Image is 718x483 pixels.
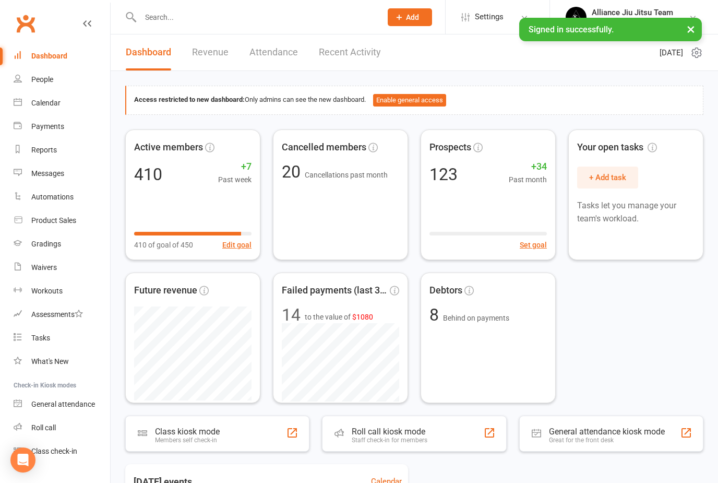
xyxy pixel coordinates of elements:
[134,283,197,298] span: Future revenue
[429,283,462,298] span: Debtors
[31,122,64,131] div: Payments
[14,303,110,326] a: Assessments
[31,310,83,319] div: Assessments
[31,287,63,295] div: Workouts
[509,159,547,174] span: +34
[352,437,427,444] div: Staff check-in for members
[249,34,298,70] a: Attendance
[282,162,305,182] span: 20
[509,174,547,185] span: Past month
[443,314,509,322] span: Behind on payments
[14,209,110,232] a: Product Sales
[388,8,432,26] button: Add
[592,17,689,27] div: Alliance [GEOGRAPHIC_DATA]
[192,34,229,70] a: Revenue
[14,138,110,162] a: Reports
[352,313,373,321] span: $1080
[31,193,74,201] div: Automations
[10,447,35,473] div: Open Intercom Messenger
[577,140,657,155] span: Your open tasks
[429,305,443,325] span: 8
[14,350,110,373] a: What's New
[31,52,67,60] div: Dashboard
[429,166,458,183] div: 123
[529,25,614,34] span: Signed in successfully.
[137,10,374,25] input: Search...
[14,91,110,115] a: Calendar
[31,263,57,272] div: Waivers
[406,13,419,21] span: Add
[31,240,61,248] div: Gradings
[134,239,193,251] span: 410 of goal of 450
[305,171,388,179] span: Cancellations past month
[31,334,50,342] div: Tasks
[475,5,504,29] span: Settings
[14,232,110,256] a: Gradings
[31,357,69,366] div: What's New
[520,239,547,251] button: Set goal
[373,94,446,107] button: Enable general access
[14,44,110,68] a: Dashboard
[14,256,110,279] a: Waivers
[126,34,171,70] a: Dashboard
[592,8,689,17] div: Alliance Jiu Jitsu Team
[134,166,162,183] div: 410
[134,140,203,155] span: Active members
[155,427,220,437] div: Class kiosk mode
[13,10,39,37] a: Clubworx
[305,311,373,323] span: to the value of
[577,167,638,189] button: + Add task
[14,68,110,91] a: People
[282,283,388,298] span: Failed payments (last 30d)
[31,447,77,455] div: Class check-in
[31,169,64,178] div: Messages
[549,437,665,444] div: Great for the front desk
[566,7,587,28] img: thumb_image1705117588.png
[31,146,57,154] div: Reports
[134,96,245,103] strong: Access restricted to new dashboard:
[14,440,110,463] a: Class kiosk mode
[282,307,301,323] div: 14
[31,216,76,225] div: Product Sales
[549,427,665,437] div: General attendance kiosk mode
[660,46,683,59] span: [DATE]
[31,423,56,432] div: Roll call
[155,437,220,444] div: Members self check-in
[14,162,110,185] a: Messages
[352,427,427,437] div: Roll call kiosk mode
[14,416,110,440] a: Roll call
[218,174,252,185] span: Past week
[222,239,252,251] button: Edit goal
[14,279,110,303] a: Workouts
[31,99,61,107] div: Calendar
[31,75,53,84] div: People
[14,115,110,138] a: Payments
[681,18,700,40] button: ×
[282,140,366,155] span: Cancelled members
[577,199,695,226] p: Tasks let you manage your team's workload.
[14,185,110,209] a: Automations
[14,393,110,416] a: General attendance kiosk mode
[14,326,110,350] a: Tasks
[429,140,471,155] span: Prospects
[218,159,252,174] span: +7
[134,94,695,107] div: Only admins can see the new dashboard.
[31,400,95,408] div: General attendance
[319,34,381,70] a: Recent Activity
